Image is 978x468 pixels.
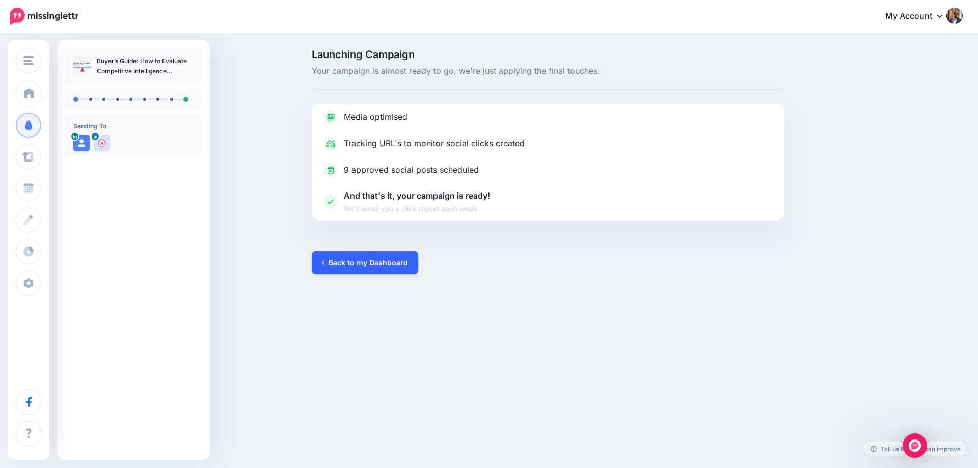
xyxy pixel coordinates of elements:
p: Tracking URL's to monitor social clicks created [344,137,525,150]
span: We'll email you a click report each week [344,203,490,214]
p: Buyer’s Guide: How to Evaluate Competitive Intelligence Platforms For Sales Teams [97,56,194,76]
img: menu.png [23,56,34,65]
h4: Sending To [73,122,194,130]
img: user_default_image.png [73,135,90,151]
a: Tell us how we can improve [865,442,966,456]
a: Back to my Dashboard [312,251,418,274]
p: And that's it, your campaign is ready! [344,189,490,214]
p: Media optimised [344,111,407,124]
img: user_default_image.png [94,135,110,151]
span: Your campaign is almost ready to go, we're just applying the final touches. [312,65,784,78]
img: b678885b4b6d6133a3c387264bde6d54_thumb.jpg [73,56,92,74]
a: My Account [875,4,963,29]
span: Launching Campaign [312,49,784,60]
img: Missinglettr [10,8,78,25]
p: 9 approved social posts scheduled [344,163,479,177]
div: Open Intercom Messenger [903,433,927,458]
